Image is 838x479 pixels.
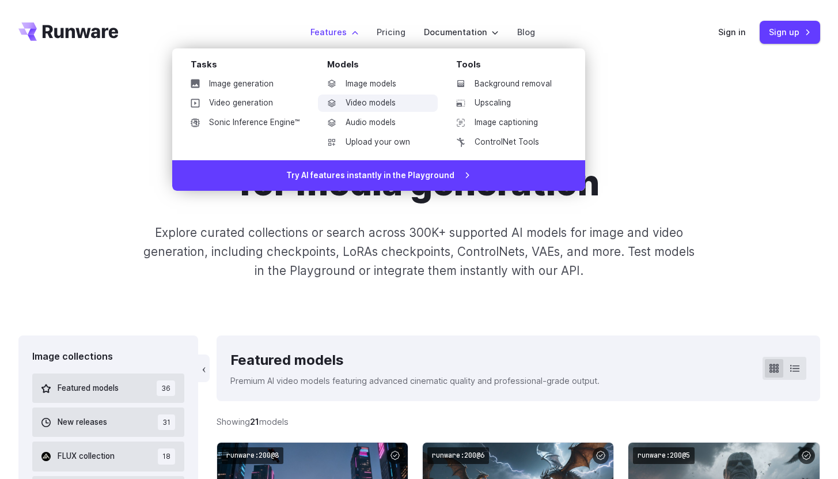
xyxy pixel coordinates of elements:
[98,120,740,205] h1: Explore AI models for media generation
[250,417,259,427] strong: 21
[157,380,175,396] span: 36
[138,223,699,281] p: Explore curated collections or search across 300K+ supported AI models for image and video genera...
[318,114,438,131] a: Audio models
[158,414,175,430] span: 31
[58,416,107,429] span: New releases
[327,58,438,76] div: Models
[424,25,499,39] label: Documentation
[718,25,746,39] a: Sign in
[633,447,695,464] code: runware:200@5
[32,408,185,437] button: New releases 31
[191,58,309,76] div: Tasks
[181,76,309,93] a: Image generation
[230,374,600,387] p: Premium AI video models featuring advanced cinematic quality and professional-grade output.
[32,442,185,471] button: FLUX collection 18
[427,447,489,464] code: runware:200@6
[181,95,309,112] a: Video generation
[181,114,309,131] a: Sonic Inference Engine™
[18,22,119,41] a: Go to /
[377,25,405,39] a: Pricing
[222,447,283,464] code: runware:200@8
[217,415,289,428] div: Showing models
[318,134,438,151] a: Upload your own
[517,25,535,39] a: Blog
[158,448,175,464] span: 18
[447,95,567,112] a: Upscaling
[447,134,567,151] a: ControlNet Tools
[172,160,585,191] a: Try AI features instantly in the Playground
[198,354,210,382] button: ‹
[32,349,185,364] div: Image collections
[456,58,567,76] div: Tools
[447,76,567,93] a: Background removal
[447,114,567,131] a: Image captioning
[58,450,115,463] span: FLUX collection
[318,76,438,93] a: Image models
[32,374,185,403] button: Featured models 36
[58,382,119,395] span: Featured models
[760,21,820,43] a: Sign up
[318,95,438,112] a: Video models
[310,25,358,39] label: Features
[230,349,600,371] div: Featured models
